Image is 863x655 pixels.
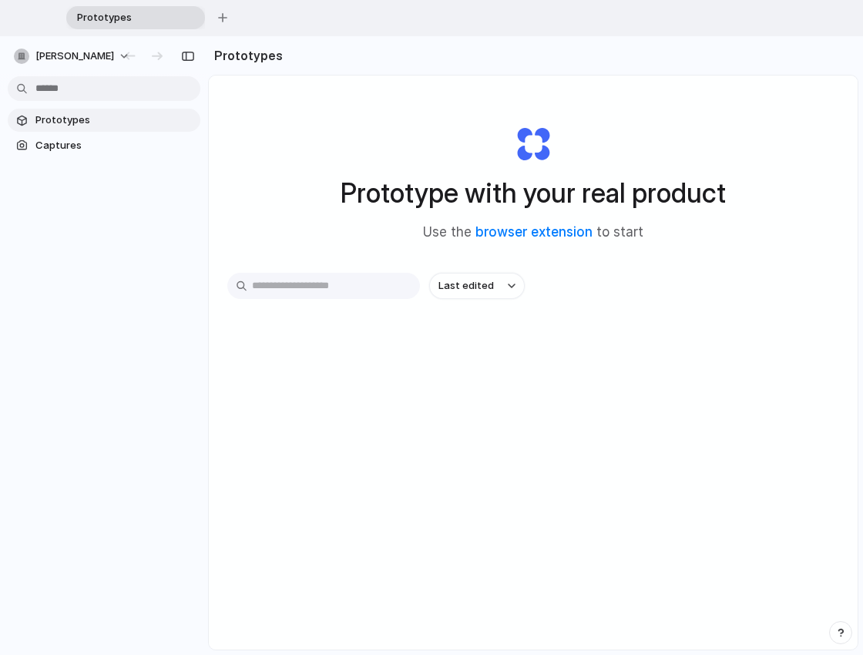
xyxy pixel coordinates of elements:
[341,173,726,213] h1: Prototype with your real product
[429,273,525,299] button: Last edited
[35,138,194,153] span: Captures
[8,44,138,69] button: [PERSON_NAME]
[35,49,114,64] span: [PERSON_NAME]
[35,113,194,128] span: Prototypes
[423,223,643,243] span: Use the to start
[8,109,200,132] a: Prototypes
[8,134,200,157] a: Captures
[475,224,593,240] a: browser extension
[438,278,494,294] span: Last edited
[71,10,180,25] span: Prototypes
[66,6,205,29] div: Prototypes
[208,46,283,65] h2: Prototypes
